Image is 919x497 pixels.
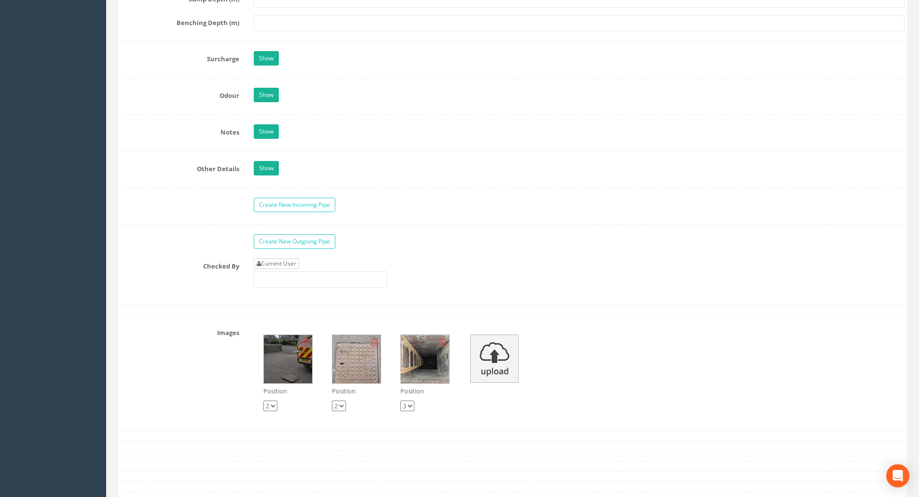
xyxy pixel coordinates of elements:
img: 229c4832-c0be-eb99-6b14-4de46d331309_da2e47cf-a851-5ec5-281a-a468de8c3ef1_thumb.jpg [401,335,449,383]
p: Position [400,387,450,396]
img: 229c4832-c0be-eb99-6b14-4de46d331309_a80f4c7d-515a-4cfe-fa7f-eb61c55f2edb_thumb.jpg [264,335,312,383]
label: Benching Depth (m) [113,15,247,27]
a: Show [254,161,279,175]
label: Images [113,325,247,337]
img: upload_icon.png [470,335,519,383]
a: Create New Outgoing Pipe [254,234,335,249]
p: Position [263,387,313,396]
label: Notes [113,124,247,137]
a: Create New Incoming Pipe [254,198,335,212]
p: Position [332,387,381,396]
a: Show [254,124,279,139]
div: Open Intercom Messenger [886,464,909,487]
label: Checked By [113,258,247,271]
label: Surcharge [113,51,247,64]
label: Other Details [113,161,247,174]
a: Show [254,88,279,102]
a: Show [254,51,279,66]
label: Odour [113,88,247,100]
img: 229c4832-c0be-eb99-6b14-4de46d331309_95793bbd-8148-e7c7-7050-ecff9631b9de_thumb.jpg [332,335,381,383]
a: Current User [254,258,299,269]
